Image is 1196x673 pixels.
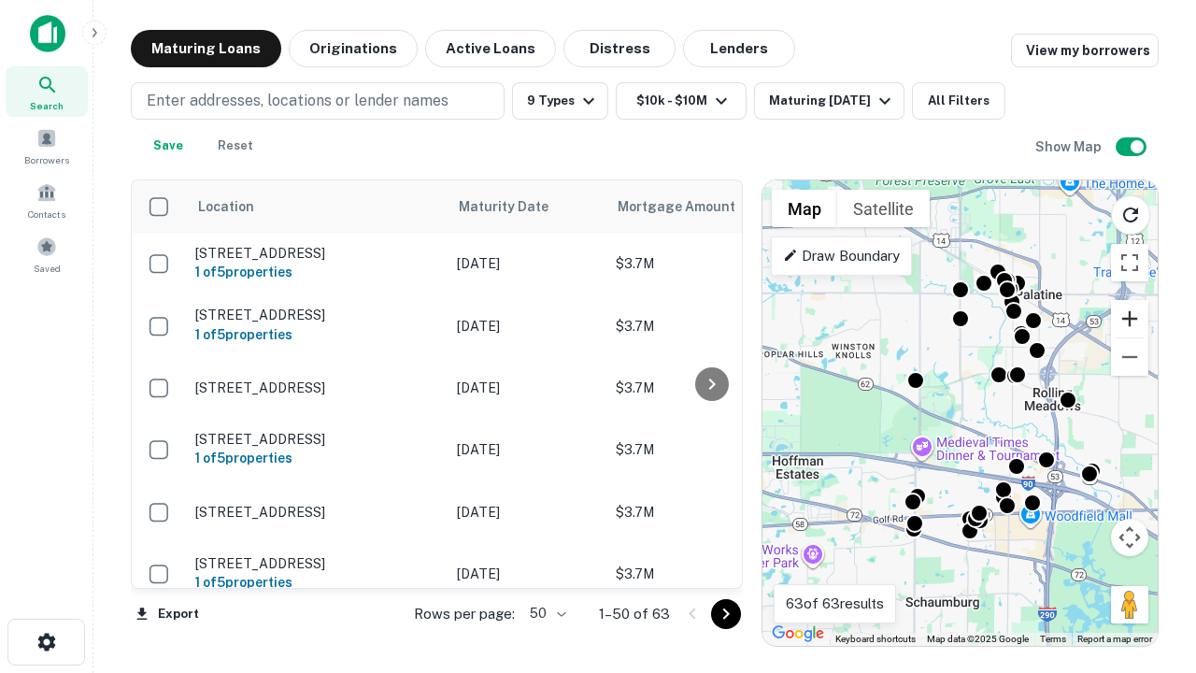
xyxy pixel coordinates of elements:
p: Rows per page: [414,603,515,625]
p: [STREET_ADDRESS] [195,431,438,448]
h6: 1 of 5 properties [195,324,438,345]
h6: 1 of 5 properties [195,572,438,593]
button: Show street map [772,190,837,227]
p: $3.7M [616,502,803,523]
a: Terms (opens in new tab) [1040,634,1066,644]
p: [DATE] [457,564,597,584]
button: Active Loans [425,30,556,67]
button: Toggle fullscreen view [1111,244,1148,281]
div: 0 0 [762,180,1158,646]
button: Enter addresses, locations or lender names [131,82,505,120]
p: [DATE] [457,253,597,274]
p: $3.7M [616,564,803,584]
p: $3.7M [616,439,803,460]
p: 63 of 63 results [786,593,884,615]
div: 50 [522,600,569,627]
span: Saved [34,261,61,276]
span: Search [30,98,64,113]
p: [STREET_ADDRESS] [195,307,438,323]
p: [DATE] [457,316,597,336]
span: Location [197,195,254,218]
p: [DATE] [457,378,597,398]
a: Open this area in Google Maps (opens a new window) [767,622,829,646]
p: [STREET_ADDRESS] [195,504,438,521]
span: Contacts [28,207,65,222]
a: View my borrowers [1011,34,1159,67]
img: Google [767,622,829,646]
button: Go to next page [711,599,741,629]
button: Keyboard shortcuts [835,633,916,646]
span: Maturity Date [459,195,573,218]
button: 9 Types [512,82,608,120]
th: Mortgage Amount [606,180,812,233]
p: [DATE] [457,502,597,523]
p: [STREET_ADDRESS] [195,379,438,396]
button: Save your search to get updates of matches that match your search criteria. [138,127,198,165]
a: Search [6,66,88,117]
p: $3.7M [616,316,803,336]
iframe: Chat Widget [1103,464,1196,553]
button: Zoom in [1111,300,1148,337]
button: Maturing Loans [131,30,281,67]
th: Location [186,180,448,233]
p: [STREET_ADDRESS] [195,555,438,572]
button: All Filters [912,82,1005,120]
p: Draw Boundary [783,245,900,267]
span: Map data ©2025 Google [927,634,1029,644]
button: Reload search area [1111,195,1150,235]
button: Originations [289,30,418,67]
button: Show satellite imagery [837,190,930,227]
button: Drag Pegman onto the map to open Street View [1111,586,1148,623]
a: Contacts [6,175,88,225]
a: Borrowers [6,121,88,171]
button: Distress [563,30,676,67]
img: capitalize-icon.png [30,15,65,52]
button: Zoom out [1111,338,1148,376]
button: Export [131,600,204,628]
p: Enter addresses, locations or lender names [147,90,448,112]
p: [STREET_ADDRESS] [195,245,438,262]
h6: 1 of 5 properties [195,262,438,282]
button: Maturing [DATE] [754,82,904,120]
a: Report a map error [1077,634,1152,644]
span: Mortgage Amount [618,195,760,218]
div: Maturing [DATE] [769,90,896,112]
p: $3.7M [616,253,803,274]
span: Borrowers [24,152,69,167]
button: Lenders [683,30,795,67]
p: $3.7M [616,378,803,398]
h6: 1 of 5 properties [195,448,438,468]
button: Reset [206,127,265,165]
p: 1–50 of 63 [599,603,670,625]
p: [DATE] [457,439,597,460]
a: Saved [6,229,88,279]
th: Maturity Date [448,180,606,233]
button: $10k - $10M [616,82,747,120]
h6: Show Map [1035,136,1104,157]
